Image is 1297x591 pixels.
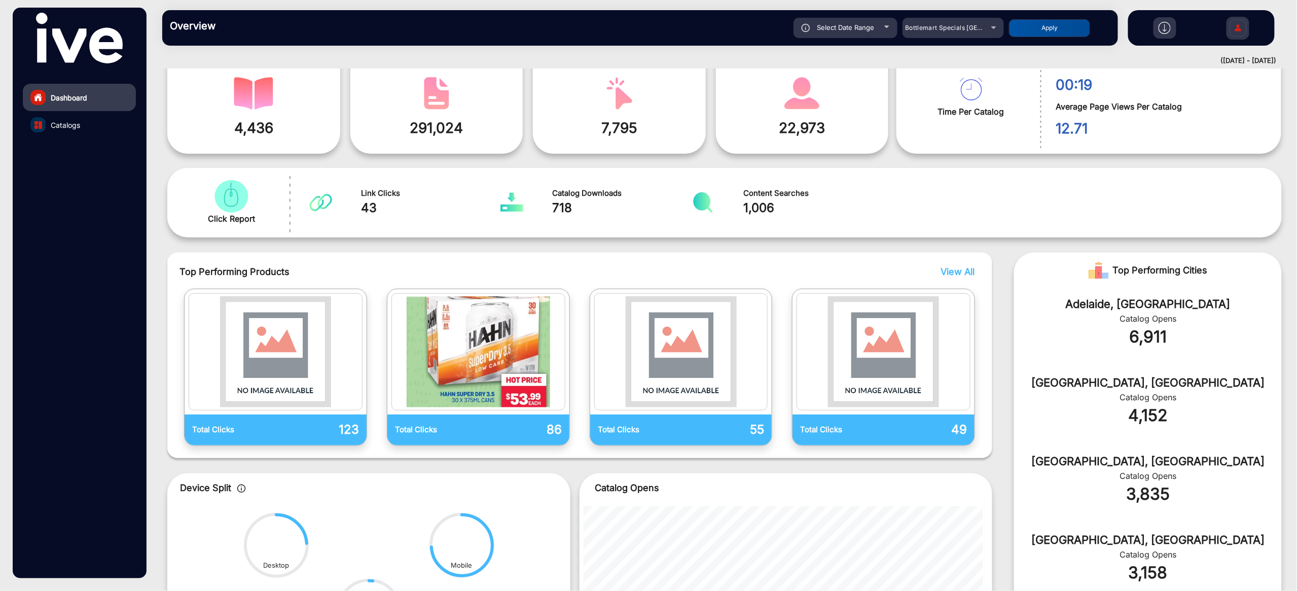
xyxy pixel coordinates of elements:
[1029,470,1267,482] div: Catalog Opens
[1056,74,1266,95] span: 00:19
[192,424,275,436] p: Total Clicks
[905,24,1032,31] span: Bottlemart Specials [GEOGRAPHIC_DATA]
[51,92,87,103] span: Dashboard
[36,13,122,63] img: vmg-logo
[743,199,883,217] span: 1,006
[152,56,1277,66] div: ([DATE] - [DATE])
[23,111,136,138] a: Catalogs
[552,188,692,199] span: Catalog Downloads
[395,424,478,436] p: Total Clicks
[800,296,967,407] img: catalog
[237,484,246,493] img: icon
[1029,561,1267,585] div: 3,158
[1029,325,1267,349] div: 6,911
[724,117,881,138] span: 22,973
[34,121,42,129] img: catalog
[208,213,255,225] span: Click Report
[541,117,698,138] span: 7,795
[1029,391,1267,403] div: Catalog Opens
[1029,532,1267,548] div: [GEOGRAPHIC_DATA], [GEOGRAPHIC_DATA]
[276,421,359,439] p: 123
[51,120,80,130] span: Catalogs
[358,117,516,138] span: 291,024
[309,192,332,213] img: catalog
[1113,260,1208,281] span: Top Performing Cities
[417,77,456,110] img: catalog
[361,188,501,199] span: Link Clicks
[597,296,765,407] img: catalog
[1009,19,1090,37] button: Apply
[1029,453,1267,470] div: [GEOGRAPHIC_DATA], [GEOGRAPHIC_DATA]
[179,265,792,279] span: Top Performing Products
[451,561,473,571] div: Mobile
[361,199,501,217] span: 43
[1029,374,1267,391] div: [GEOGRAPHIC_DATA], [GEOGRAPHIC_DATA]
[175,117,333,138] span: 4,436
[1159,22,1171,34] img: h2download.svg
[600,77,639,110] img: catalog
[802,24,810,32] img: icon
[1056,118,1266,139] span: 12.71
[692,192,714,213] img: catalog
[941,266,975,277] span: View All
[192,296,359,407] img: catalog
[478,421,561,439] p: 86
[1056,100,1266,113] span: Average Page Views Per Catalog
[782,77,822,110] img: catalog
[743,188,883,199] span: Content Searches
[1029,312,1267,325] div: Catalog Opens
[1029,296,1267,312] div: Adelaide, [GEOGRAPHIC_DATA]
[33,93,43,102] img: home
[234,77,273,110] img: catalog
[263,561,289,571] div: Desktop
[394,296,562,407] img: catalog
[552,199,692,217] span: 718
[170,20,312,32] h3: Overview
[1029,482,1267,506] div: 3,835
[595,481,977,495] p: Catalog Opens
[180,482,231,493] span: Device Split
[1029,548,1267,561] div: Catalog Opens
[23,84,136,111] a: Dashboard
[817,23,874,31] span: Select Date Range
[939,265,972,279] button: View All
[800,424,883,436] p: Total Clicks
[1089,260,1109,281] img: Rank image
[884,421,967,439] p: 49
[211,180,251,213] img: catalog
[681,421,764,439] p: 55
[500,192,523,213] img: catalog
[598,424,681,436] p: Total Clicks
[960,78,983,100] img: catalog
[1228,12,1249,47] img: Sign%20Up.svg
[1029,403,1267,428] div: 4,152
